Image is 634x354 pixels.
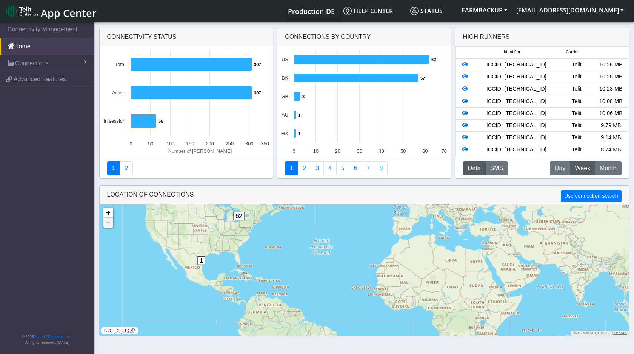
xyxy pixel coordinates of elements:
div: Connections By Country [277,28,451,46]
text: 100 [166,141,174,146]
div: Telit [559,109,594,118]
div: ICCID: [TECHNICAL_ID] [473,146,559,154]
div: ©2025 MapQuest, | [571,331,629,336]
a: Not Connected for 30 days [375,161,388,175]
text: 350 [261,141,269,146]
div: 10.25 MB [594,73,628,81]
text: 30 [357,148,362,154]
div: Telit [559,61,594,69]
span: Week [575,164,590,173]
div: Telit [559,146,594,154]
div: 9.79 MB [594,122,628,130]
a: Zoom out [103,218,113,228]
a: Usage per Country [311,161,324,175]
button: Use connection search [561,190,621,202]
text: AU [282,112,288,118]
div: ICCID: [TECHNICAL_ID] [473,85,559,93]
a: Usage by Carrier [336,161,349,175]
text: 150 [186,141,194,146]
div: 10.08 MB [594,97,628,106]
img: logo-telit-cinterion-gw-new.png [6,5,38,17]
div: ICCID: [TECHNICAL_ID] [473,97,559,106]
text: 0 [293,148,295,154]
span: App Center [41,6,97,20]
span: Connections [15,59,49,68]
span: Help center [343,7,393,15]
button: SMS [485,161,508,175]
a: Deployment status [120,161,133,175]
text: In session [103,118,125,124]
div: 1 [197,256,205,279]
text: 62 [431,57,436,62]
span: Carrier [566,49,579,55]
text: 307 [254,91,261,95]
text: 20 [335,148,340,154]
a: Carrier [298,161,311,175]
span: Status [410,7,443,15]
text: 300 [245,141,253,146]
div: Telit [559,97,594,106]
a: Status [407,3,457,18]
a: App Center [6,3,95,19]
img: knowledge.svg [343,7,352,15]
text: 1 [298,131,300,136]
a: Telit IoT Solutions, Inc. [34,335,72,339]
div: 10.06 MB [594,109,628,118]
div: Connectivity status [100,28,273,46]
text: 50 [148,141,153,146]
text: GB [282,94,289,99]
a: Connections By Country [285,161,298,175]
text: 3 [302,94,305,99]
text: Total [115,62,125,67]
img: status.svg [410,7,419,15]
button: Data [463,161,486,175]
text: Number of [PERSON_NAME] [168,148,232,154]
div: ICCID: [TECHNICAL_ID] [473,122,559,130]
a: Connectivity status [107,161,120,175]
button: Week [570,161,595,175]
div: High Runners [463,32,510,42]
div: ICCID: [TECHNICAL_ID] [473,61,559,69]
div: Telit [559,122,594,130]
text: 0 [129,141,132,146]
span: 62 [233,212,245,220]
text: 40 [379,148,384,154]
text: 10 [313,148,319,154]
div: Telit [559,73,594,81]
span: Production-DE [288,7,335,16]
text: US [282,57,288,62]
div: ICCID: [TECHNICAL_ID] [473,73,559,81]
text: 60 [422,148,428,154]
span: Advanced Features [14,75,66,84]
span: Month [600,164,616,173]
div: ICCID: [TECHNICAL_ID] [473,134,559,142]
button: Month [595,161,621,175]
text: 1 [298,113,300,117]
text: Active [112,90,125,95]
text: MX [281,131,289,136]
button: FARMBACKUP [457,3,512,17]
text: 57 [420,76,425,80]
div: ICCID: [TECHNICAL_ID] [473,109,559,118]
div: 10.23 MB [594,85,628,93]
span: 1 [197,256,205,265]
div: Telit [559,134,594,142]
text: 70 [442,148,447,154]
span: Day [555,164,565,173]
div: 10.26 MB [594,61,628,69]
a: Connections By Carrier [323,161,337,175]
nav: Summary paging [107,161,266,175]
a: 14 Days Trend [349,161,362,175]
text: 200 [206,141,214,146]
a: Zero Session [362,161,375,175]
text: 50 [400,148,406,154]
text: DK [282,75,288,81]
a: Zoom in [103,208,113,218]
nav: Summary paging [285,161,443,175]
a: Your current platform instance [288,3,334,18]
div: 9.14 MB [594,134,628,142]
div: 8.74 MB [594,146,628,154]
div: LOCATION OF CONNECTIONS [100,186,629,204]
text: 250 [225,141,233,146]
button: Day [550,161,570,175]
